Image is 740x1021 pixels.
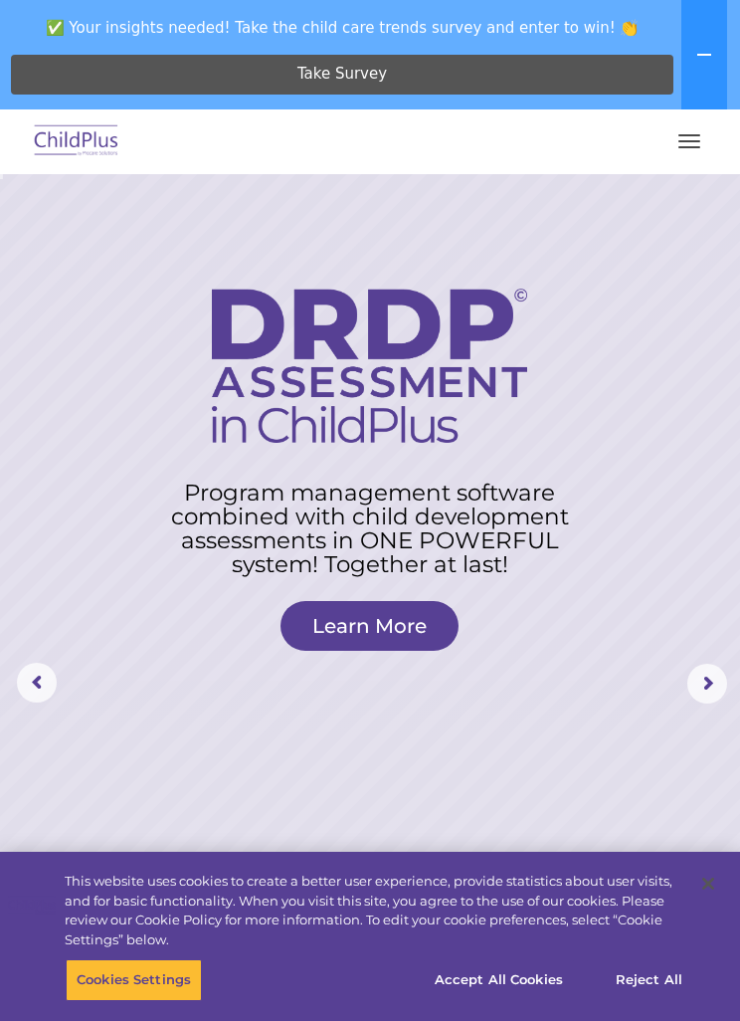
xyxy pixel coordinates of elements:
div: This website uses cookies to create a better user experience, provide statistics about user visit... [65,872,687,949]
img: ChildPlus by Procare Solutions [30,118,123,165]
span: Phone number [318,197,403,212]
span: ✅ Your insights needed! Take the child care trends survey and enter to win! 👏 [8,8,677,47]
rs-layer: Program management software combined with child development assessments in ONE POWERFUL system! T... [148,481,592,576]
a: Take Survey [11,55,673,95]
button: Cookies Settings [66,959,202,1001]
img: DRDP Assessment in ChildPlus [212,289,527,443]
span: Take Survey [297,57,387,92]
span: Last name [318,115,379,130]
button: Accept All Cookies [424,959,574,1001]
a: Learn More [280,601,459,651]
button: Reject All [587,959,711,1001]
button: Close [686,862,730,906]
